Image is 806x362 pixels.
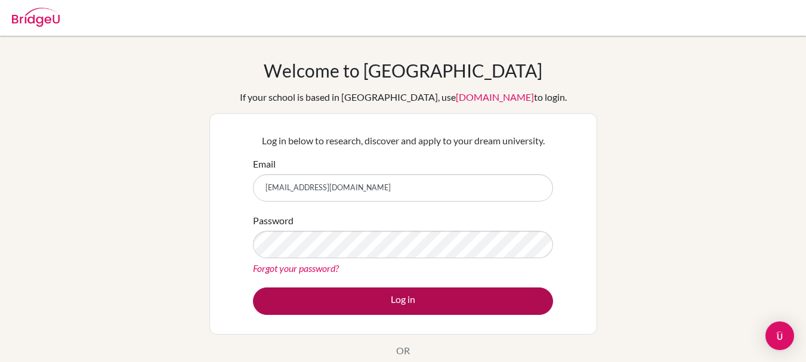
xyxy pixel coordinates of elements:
button: Log in [253,287,553,315]
a: Forgot your password? [253,262,339,274]
label: Email [253,157,276,171]
p: OR [396,344,410,358]
h1: Welcome to [GEOGRAPHIC_DATA] [264,60,542,81]
div: Open Intercom Messenger [765,321,794,350]
label: Password [253,214,294,228]
div: If your school is based in [GEOGRAPHIC_DATA], use to login. [240,90,567,104]
p: Log in below to research, discover and apply to your dream university. [253,134,553,148]
img: Bridge-U [12,8,60,27]
a: [DOMAIN_NAME] [456,91,534,103]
